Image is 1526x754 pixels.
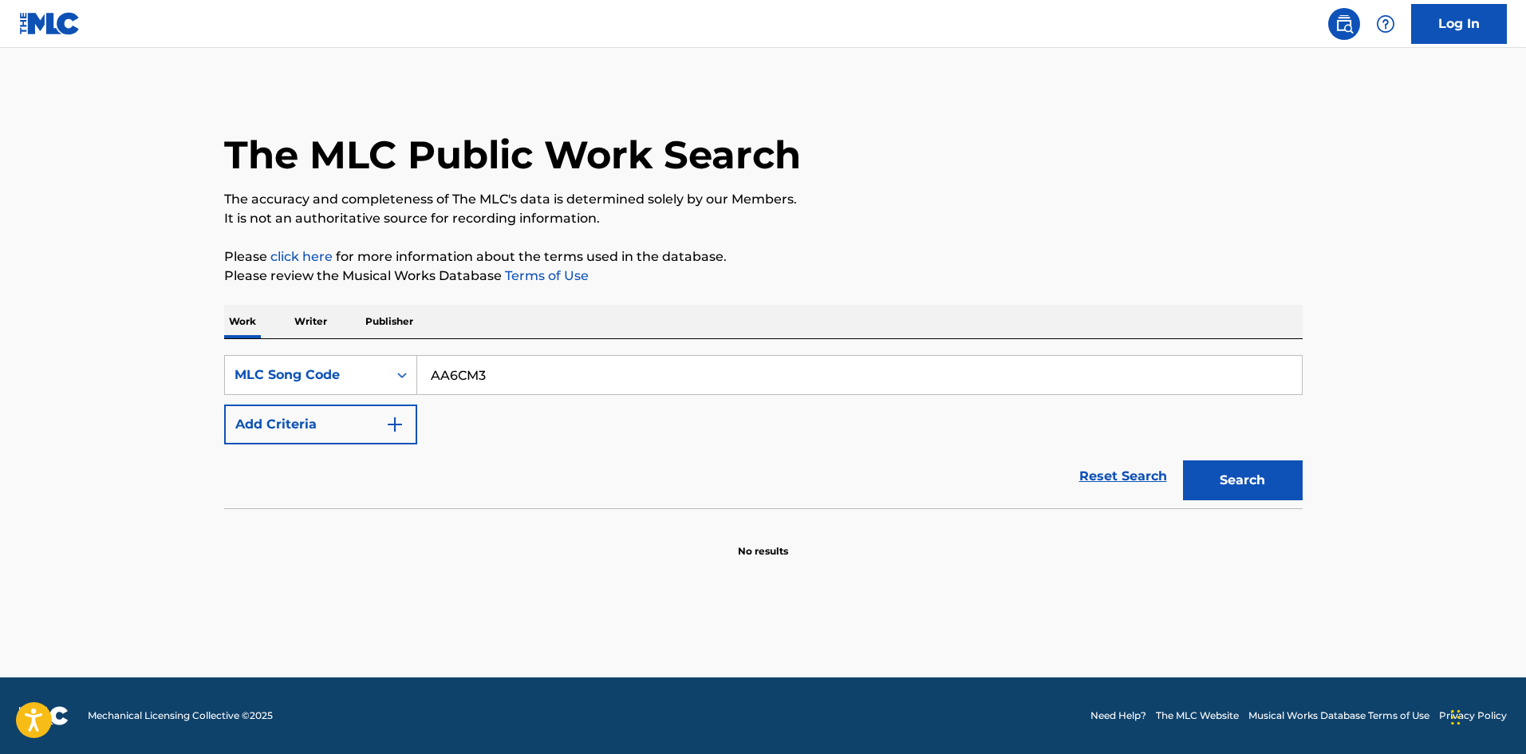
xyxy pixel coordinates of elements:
[1439,709,1507,723] a: Privacy Policy
[1248,709,1429,723] a: Musical Works Database Terms of Use
[224,405,417,444] button: Add Criteria
[224,355,1303,508] form: Search Form
[1451,693,1461,741] div: Drag
[19,12,81,35] img: MLC Logo
[224,305,261,338] p: Work
[224,131,801,179] h1: The MLC Public Work Search
[235,365,378,385] div: MLC Song Code
[1370,8,1402,40] div: Help
[270,249,333,264] a: click here
[19,706,69,725] img: logo
[1071,459,1175,494] a: Reset Search
[385,415,404,434] img: 9d2ae6d4665cec9f34b9.svg
[1156,709,1239,723] a: The MLC Website
[1328,8,1360,40] a: Public Search
[224,209,1303,228] p: It is not an authoritative source for recording information.
[502,268,589,283] a: Terms of Use
[224,247,1303,266] p: Please for more information about the terms used in the database.
[1411,4,1507,44] a: Log In
[88,709,273,723] span: Mechanical Licensing Collective © 2025
[290,305,332,338] p: Writer
[1090,709,1146,723] a: Need Help?
[738,525,788,559] p: No results
[361,305,418,338] p: Publisher
[224,190,1303,209] p: The accuracy and completeness of The MLC's data is determined solely by our Members.
[1446,677,1526,754] iframe: Chat Widget
[1376,14,1395,34] img: help
[1183,460,1303,500] button: Search
[1335,14,1354,34] img: search
[224,266,1303,286] p: Please review the Musical Works Database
